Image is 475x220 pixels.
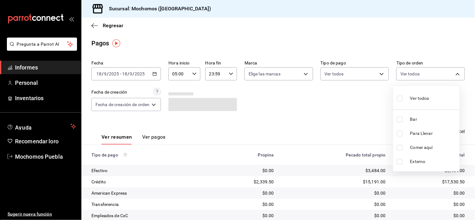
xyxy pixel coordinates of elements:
[410,117,417,122] font: Bar
[410,96,429,101] font: Ver todos
[112,39,120,47] img: Marcador de información sobre herramientas
[410,131,433,136] font: Para Llevar
[410,159,426,164] font: Externo
[410,145,433,150] font: Comer aquí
